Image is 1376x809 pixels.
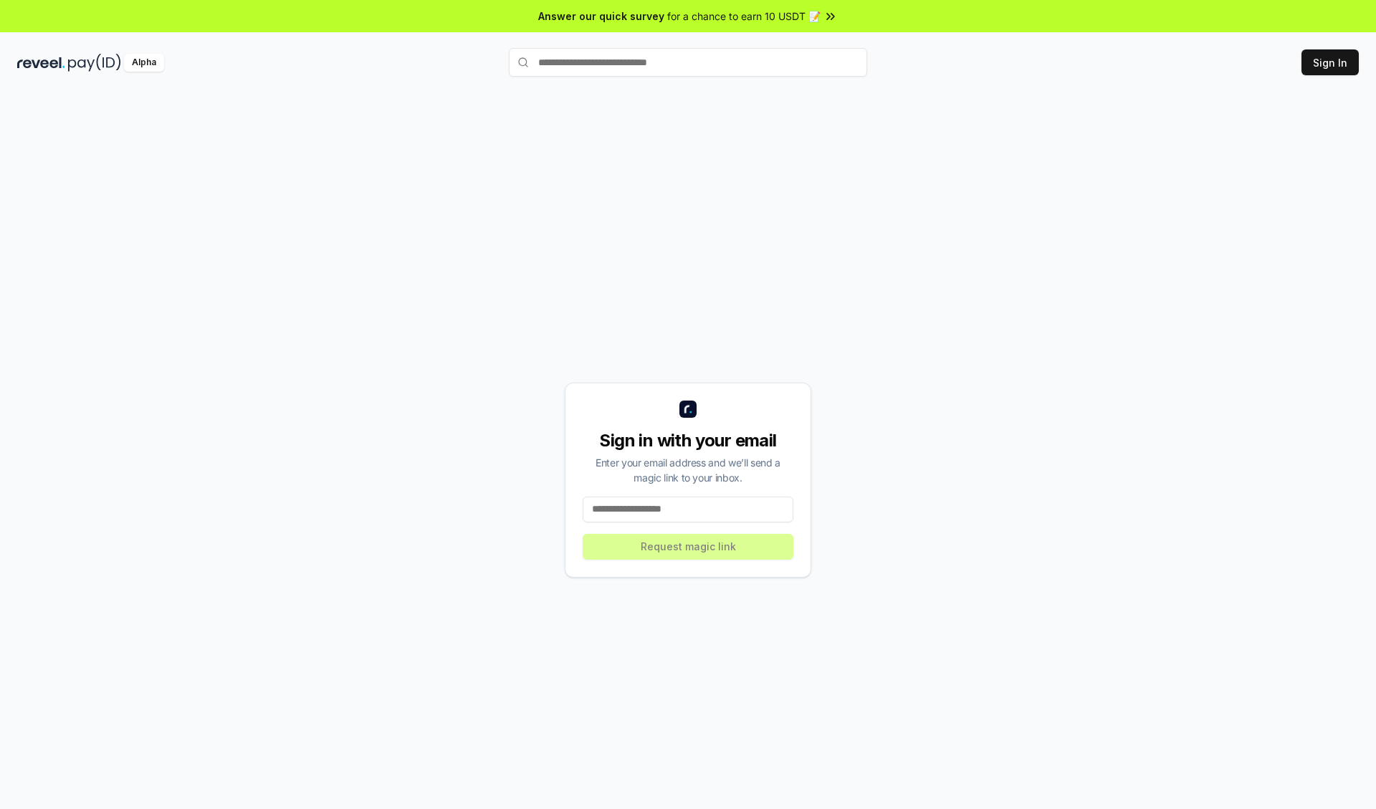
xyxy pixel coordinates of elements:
span: Answer our quick survey [538,9,664,24]
img: logo_small [679,401,697,418]
div: Enter your email address and we’ll send a magic link to your inbox. [583,455,793,485]
div: Sign in with your email [583,429,793,452]
img: reveel_dark [17,54,65,72]
img: pay_id [68,54,121,72]
button: Sign In [1301,49,1359,75]
span: for a chance to earn 10 USDT 📝 [667,9,821,24]
div: Alpha [124,54,164,72]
